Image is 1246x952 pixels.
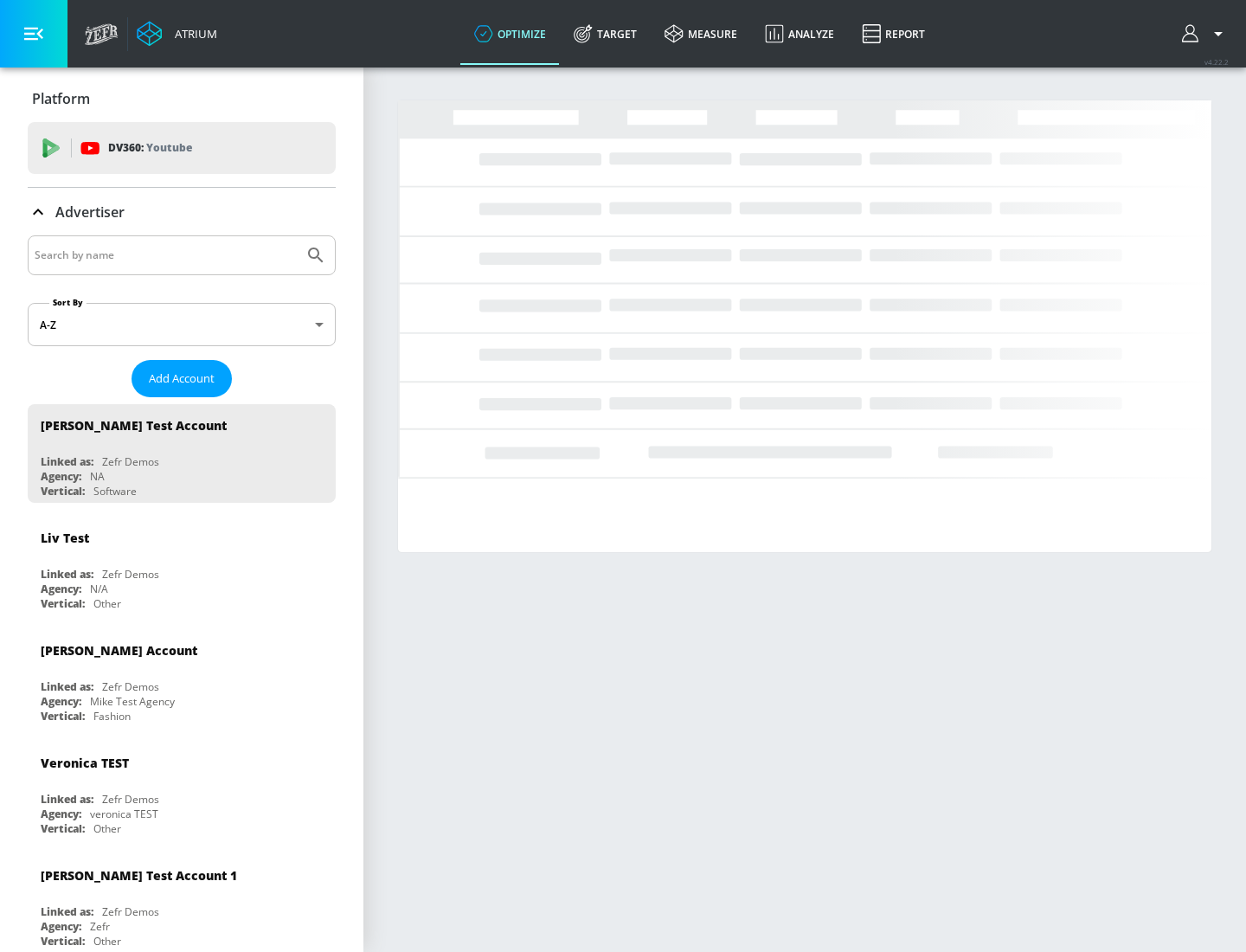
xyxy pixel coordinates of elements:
[90,919,110,934] div: Zefr
[108,138,192,158] p: DV360:
[28,122,336,174] div: DV360: Youtube
[751,3,848,65] a: Analyze
[41,417,227,434] div: [PERSON_NAME] Test Account
[41,821,85,836] div: Vertical:
[93,934,121,949] div: Other
[93,596,121,611] div: Other
[1204,57,1229,67] span: v 4.22.2
[41,679,93,694] div: Linked as:
[28,517,336,615] div: Liv TestLinked as:Zefr DemosAgency:N/AVertical:Other
[102,679,159,694] div: Zefr Demos
[28,188,336,236] div: Advertiser
[41,919,81,934] div: Agency:
[93,484,137,499] div: Software
[460,3,560,65] a: optimize
[28,629,336,728] div: [PERSON_NAME] AccountLinked as:Zefr DemosAgency:Mike Test AgencyVertical:Fashion
[41,642,197,659] div: [PERSON_NAME] Account
[90,469,105,484] div: NA
[102,454,159,469] div: Zefr Demos
[49,297,87,308] label: Sort By
[93,821,121,836] div: Other
[102,904,159,919] div: Zefr Demos
[146,138,192,157] p: Youtube
[102,792,159,807] div: Zefr Demos
[41,934,85,949] div: Vertical:
[90,694,175,709] div: Mike Test Agency
[55,203,125,222] p: Advertiser
[41,904,93,919] div: Linked as:
[41,582,81,596] div: Agency:
[93,709,131,724] div: Fashion
[28,404,336,503] div: [PERSON_NAME] Test AccountLinked as:Zefr DemosAgency:NAVertical:Software
[132,360,232,397] button: Add Account
[848,3,939,65] a: Report
[28,742,336,840] div: Veronica TESTLinked as:Zefr DemosAgency:veronica TESTVertical:Other
[41,807,81,821] div: Agency:
[90,807,158,821] div: veronica TEST
[41,567,93,582] div: Linked as:
[32,89,90,108] p: Platform
[137,21,217,47] a: Atrium
[41,596,85,611] div: Vertical:
[35,244,297,267] input: Search by name
[651,3,751,65] a: measure
[102,567,159,582] div: Zefr Demos
[41,867,237,884] div: [PERSON_NAME] Test Account 1
[28,74,336,123] div: Platform
[41,709,85,724] div: Vertical:
[41,792,93,807] div: Linked as:
[41,454,93,469] div: Linked as:
[41,530,89,546] div: Liv Test
[560,3,651,65] a: Target
[41,755,129,771] div: Veronica TEST
[41,469,81,484] div: Agency:
[168,26,217,42] div: Atrium
[41,484,85,499] div: Vertical:
[149,369,215,389] span: Add Account
[90,582,108,596] div: N/A
[28,303,336,346] div: A-Z
[41,694,81,709] div: Agency:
